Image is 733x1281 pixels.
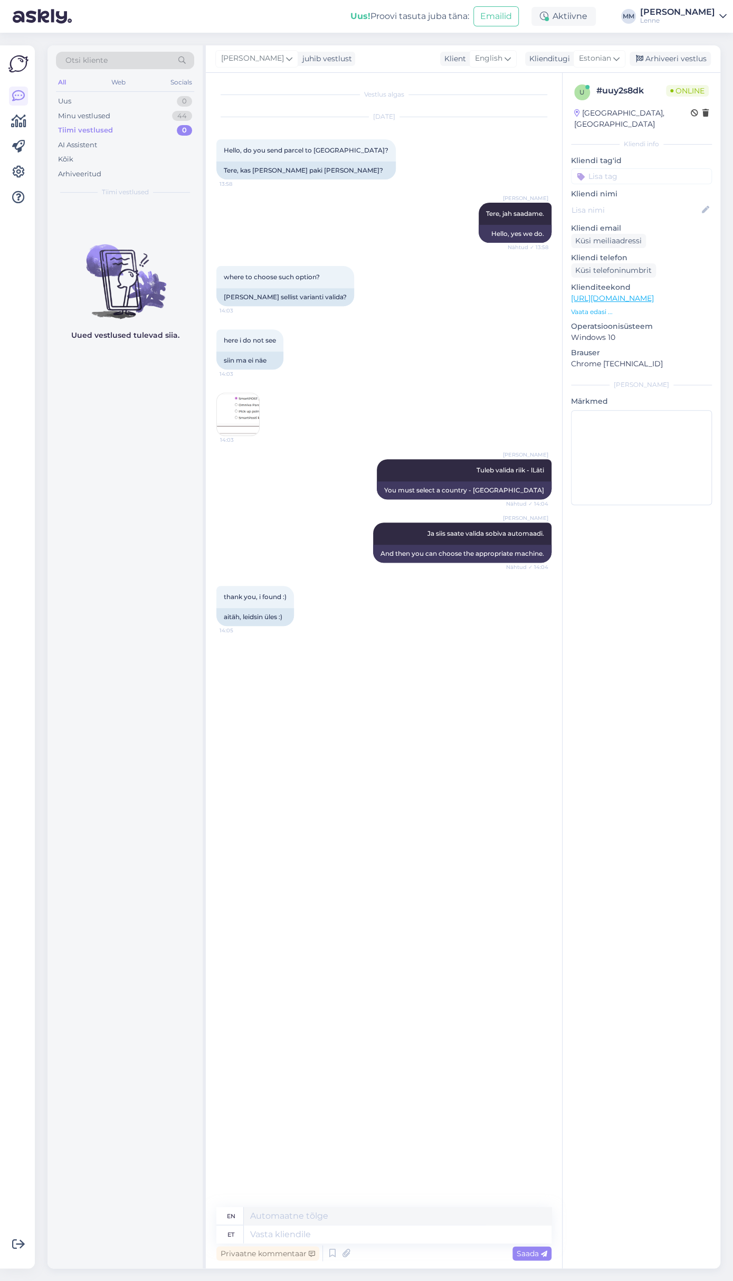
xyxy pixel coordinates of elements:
div: You must select a country - [GEOGRAPHIC_DATA] [377,481,551,499]
input: Lisa tag [571,168,712,184]
p: Kliendi nimi [571,188,712,200]
div: [PERSON_NAME] sellist varianti valida? [216,288,354,306]
span: [PERSON_NAME] [503,514,548,522]
div: aitäh, leidsin üles :) [216,608,294,626]
img: Askly Logo [8,54,28,74]
span: 14:05 [220,627,259,634]
div: 44 [172,111,192,121]
div: Socials [168,75,194,89]
span: [PERSON_NAME] [503,451,548,459]
div: Aktiivne [531,7,596,26]
img: Attachment [217,393,259,435]
span: Online [666,85,709,97]
div: Kliendi info [571,139,712,149]
div: And then you can choose the appropriate machine. [373,545,551,563]
span: [PERSON_NAME] [503,194,548,202]
div: AI Assistent [58,140,97,150]
button: Emailid [473,6,519,26]
div: Hello, yes we do. [479,225,551,243]
p: Vaata edasi ... [571,307,712,317]
div: siin ma ei näe [216,352,283,369]
div: Tere, kas [PERSON_NAME] paki [PERSON_NAME]? [216,162,396,179]
div: Arhiveeritud [58,169,101,179]
span: Otsi kliente [65,55,108,66]
span: Saada [517,1248,547,1258]
span: Nähtud ✓ 14:04 [506,563,548,571]
div: Privaatne kommentaar [216,1246,319,1260]
img: No chats [47,225,203,320]
div: [PERSON_NAME] [640,8,715,16]
div: Proovi tasuta juba täna: [350,10,469,23]
div: Minu vestlused [58,111,110,121]
div: [GEOGRAPHIC_DATA], [GEOGRAPHIC_DATA] [574,108,691,130]
div: Web [109,75,128,89]
span: Ja siis saate valida sobiva automaadi. [427,529,544,537]
div: Kõik [58,154,73,165]
span: Hello, do you send parcel to [GEOGRAPHIC_DATA]? [224,146,388,154]
div: MM [621,9,636,24]
span: where to choose such option? [224,273,320,281]
span: [PERSON_NAME] [221,53,284,64]
p: Brauser [571,347,712,358]
div: Lenne [640,16,715,25]
span: Tuleb valida riik - lLäti [477,466,544,474]
a: [PERSON_NAME]Lenne [640,8,727,25]
p: Windows 10 [571,332,712,343]
span: u [579,88,585,96]
span: Estonian [579,53,611,64]
p: Uued vestlused tulevad siia. [71,330,179,341]
div: et [227,1225,234,1243]
div: juhib vestlust [298,53,352,64]
span: English [475,53,502,64]
p: Klienditeekond [571,282,712,293]
input: Lisa nimi [572,204,700,216]
div: All [56,75,68,89]
div: 0 [177,125,192,136]
div: [DATE] [216,112,551,121]
div: [PERSON_NAME] [571,380,712,390]
span: 14:03 [220,436,260,444]
div: # uuy2s8dk [596,84,666,97]
div: en [227,1207,235,1225]
div: Klienditugi [525,53,570,64]
span: 14:03 [220,307,259,315]
div: Tiimi vestlused [58,125,113,136]
span: Tere, jah saadame. [486,210,544,217]
p: Chrome [TECHNICAL_ID] [571,358,712,369]
p: Märkmed [571,396,712,407]
p: Operatsioonisüsteem [571,321,712,332]
p: Kliendi telefon [571,252,712,263]
div: Arhiveeri vestlus [630,52,711,66]
div: Küsi telefoninumbrit [571,263,656,278]
div: Vestlus algas [216,90,551,99]
span: 14:03 [220,370,259,378]
span: Nähtud ✓ 13:58 [508,243,548,251]
span: Tiimi vestlused [102,187,149,197]
div: Küsi meiliaadressi [571,234,646,248]
span: 13:58 [220,180,259,188]
span: Nähtud ✓ 14:04 [506,500,548,508]
div: 0 [177,96,192,107]
span: here i do not see [224,336,276,344]
p: Kliendi email [571,223,712,234]
div: Klient [440,53,466,64]
div: Uus [58,96,71,107]
a: [URL][DOMAIN_NAME] [571,293,654,303]
b: Uus! [350,11,370,21]
span: thank you, i found :) [224,593,287,601]
p: Kliendi tag'id [571,155,712,166]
